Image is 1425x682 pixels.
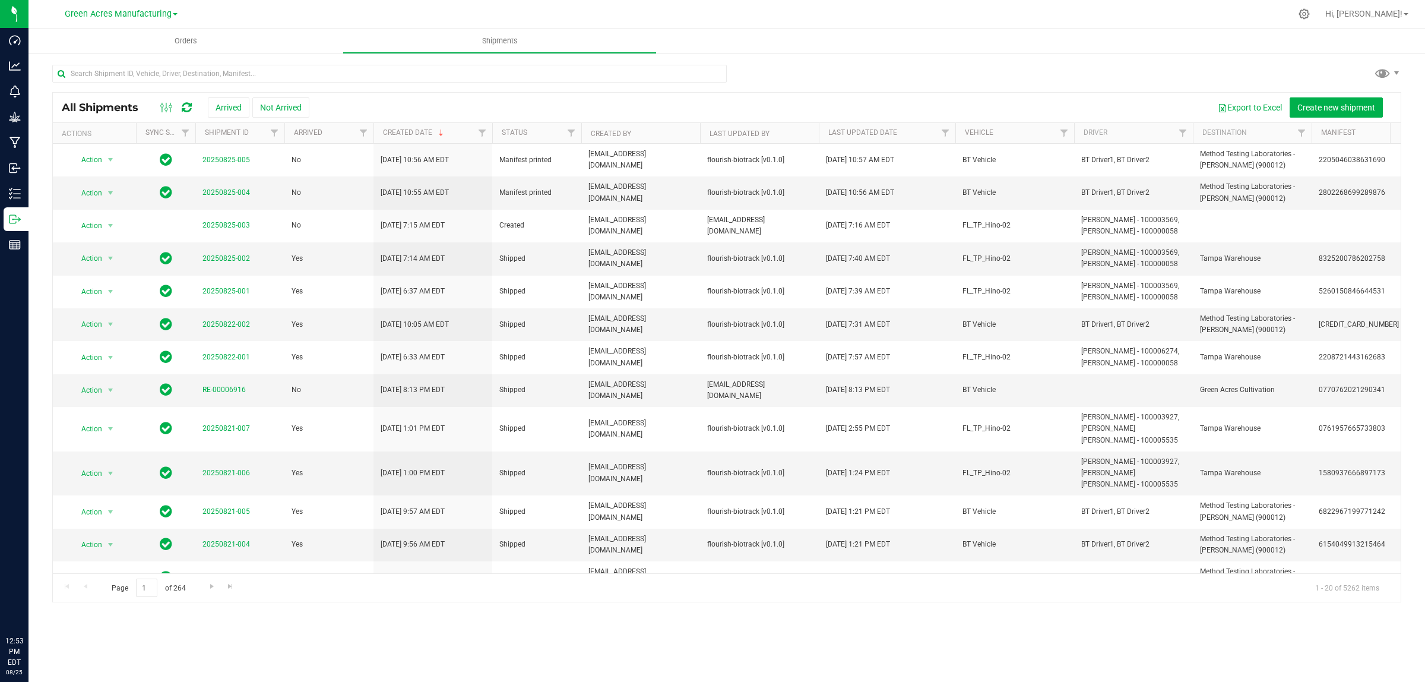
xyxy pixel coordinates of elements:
[1081,539,1186,550] span: BT Driver1, BT Driver2
[588,313,693,336] span: [EMAIL_ADDRESS][DOMAIN_NAME]
[1290,97,1383,118] button: Create new shipment
[1081,506,1186,517] span: BT Driver1, BT Driver2
[381,220,445,231] span: [DATE] 7:15 AM EDT
[588,346,693,368] span: [EMAIL_ADDRESS][DOMAIN_NAME]
[707,572,784,583] span: flourish-biotrack [v0.1.0]
[381,423,445,434] span: [DATE] 1:01 PM EDT
[381,253,445,264] span: [DATE] 7:14 AM EDT
[1292,123,1312,143] a: Filter
[103,421,118,437] span: select
[71,316,103,333] span: Action
[1319,154,1411,166] span: 2205046038631690
[1200,313,1304,336] span: Method Testing Laboratories - [PERSON_NAME] (900012)
[292,572,303,583] span: Yes
[1200,384,1304,396] span: Green Acres Cultivation
[707,154,784,166] span: flourish-biotrack [v0.1.0]
[1319,319,1411,330] span: [CREDIT_CARD_NUMBER]
[1081,280,1186,303] span: [PERSON_NAME] - 100003569, [PERSON_NAME] - 100000058
[1319,352,1411,363] span: 2208721443162683
[962,468,1067,479] span: FL_TP_Hino-02
[1193,123,1312,144] th: Destination
[202,424,250,432] a: 20250821-007
[1297,103,1375,112] span: Create new shipment
[1319,468,1411,479] span: 1580937666897173
[707,187,784,198] span: flourish-biotrack [v0.1.0]
[9,34,21,46] inline-svg: Dashboard
[202,320,250,329] a: 20250822-002
[1319,384,1411,396] span: 0770762021290341
[103,536,118,553] span: select
[71,349,103,366] span: Action
[294,128,322,137] a: Arrived
[1325,9,1402,18] span: Hi, [PERSON_NAME]!
[5,636,23,668] p: 12:53 PM EDT
[381,352,445,363] span: [DATE] 6:33 AM EDT
[103,465,118,482] span: select
[1081,247,1186,270] span: [PERSON_NAME] - 100003569, [PERSON_NAME] - 100000058
[71,151,103,168] span: Action
[499,319,574,330] span: Shipped
[588,247,693,270] span: [EMAIL_ADDRESS][DOMAIN_NAME]
[499,539,574,550] span: Shipped
[1081,154,1186,166] span: BT Driver1, BT Driver2
[265,123,284,143] a: Filter
[499,572,574,583] span: Shipped
[292,286,303,297] span: Yes
[1081,319,1186,330] span: BT Driver1, BT Driver2
[826,286,890,297] span: [DATE] 7:39 AM EDT
[381,539,445,550] span: [DATE] 9:56 AM EDT
[292,319,303,330] span: Yes
[826,539,890,550] span: [DATE] 1:21 PM EDT
[1074,123,1193,144] th: Driver
[202,188,250,197] a: 20250825-004
[136,579,157,597] input: 1
[588,149,693,171] span: [EMAIL_ADDRESS][DOMAIN_NAME]
[145,128,191,137] a: Sync Status
[1200,423,1304,434] span: Tampa Warehouse
[202,287,250,295] a: 20250825-001
[962,352,1067,363] span: FL_TP_Hino-02
[499,220,574,231] span: Created
[707,286,784,297] span: flourish-biotrack [v0.1.0]
[1319,187,1411,198] span: 2802268699289876
[71,504,103,520] span: Action
[499,154,574,166] span: Manifest printed
[1297,8,1312,20] div: Manage settings
[499,352,574,363] span: Shipped
[707,423,784,434] span: flourish-biotrack [v0.1.0]
[562,123,581,143] a: Filter
[292,253,303,264] span: Yes
[383,128,446,137] a: Created Date
[292,220,301,231] span: No
[588,214,693,237] span: [EMAIL_ADDRESS][DOMAIN_NAME]
[202,156,250,164] a: 20250825-005
[962,423,1067,434] span: FL_TP_Hino-02
[381,506,445,517] span: [DATE] 9:57 AM EDT
[826,253,890,264] span: [DATE] 7:40 AM EDT
[9,188,21,200] inline-svg: Inventory
[962,539,1067,550] span: BT Vehicle
[5,668,23,677] p: 08/25
[103,151,118,168] span: select
[103,217,118,234] span: select
[103,349,118,366] span: select
[707,319,784,330] span: flourish-biotrack [v0.1.0]
[1200,500,1304,523] span: Method Testing Laboratories - [PERSON_NAME] (900012)
[12,587,47,623] iframe: Resource center
[160,381,172,398] span: In Sync
[499,286,574,297] span: Shipped
[499,468,574,479] span: Shipped
[202,221,250,229] a: 20250825-003
[381,572,445,583] span: [DATE] 9:54 AM EDT
[292,539,303,550] span: Yes
[1319,506,1411,517] span: 6822967199771242
[826,352,890,363] span: [DATE] 7:57 AM EDT
[1081,456,1186,491] span: [PERSON_NAME] - 100003927, [PERSON_NAME] [PERSON_NAME] - 100005535
[1306,579,1389,596] span: 1 - 20 of 5262 items
[1200,533,1304,556] span: Method Testing Laboratories - [PERSON_NAME] (900012)
[9,60,21,72] inline-svg: Analytics
[962,286,1067,297] span: FL_TP_Hino-02
[71,570,103,586] span: Action
[103,283,118,300] span: select
[1200,181,1304,204] span: Method Testing Laboratories - [PERSON_NAME] (900012)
